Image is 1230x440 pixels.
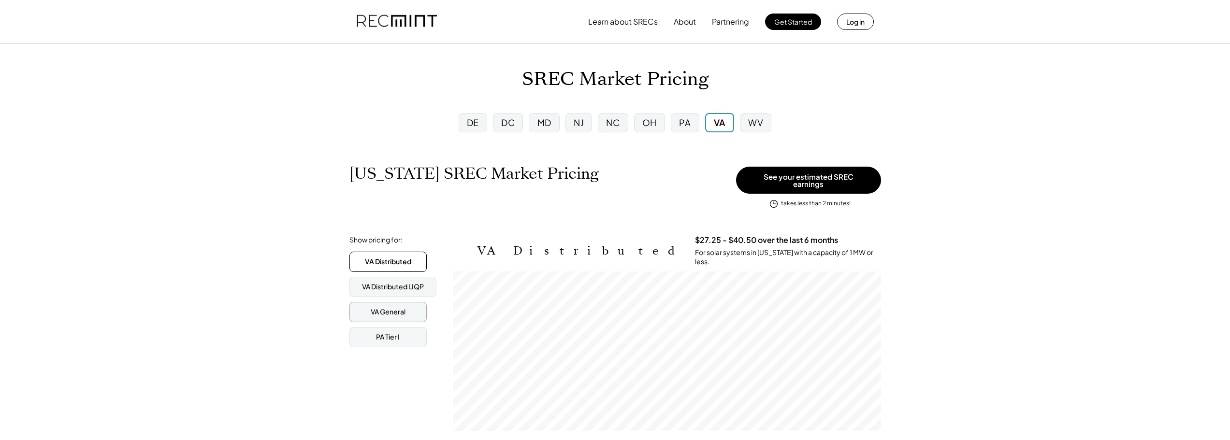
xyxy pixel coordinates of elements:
[522,68,709,91] h1: SREC Market Pricing
[674,12,696,31] button: About
[837,14,874,30] button: Log in
[376,332,400,342] div: PA Tier I
[695,235,838,245] h3: $27.25 - $40.50 over the last 6 months
[357,5,437,38] img: recmint-logotype%403x.png
[467,116,479,128] div: DE
[606,116,620,128] div: NC
[712,12,749,31] button: Partnering
[501,116,515,128] div: DC
[695,248,881,267] div: For solar systems in [US_STATE] with a capacity of 1 MW or less.
[537,116,551,128] div: MD
[765,14,821,30] button: Get Started
[748,116,763,128] div: WV
[642,116,657,128] div: OH
[679,116,691,128] div: PA
[588,12,658,31] button: Learn about SRECs
[371,307,405,317] div: VA General
[365,257,411,267] div: VA Distributed
[736,167,881,194] button: See your estimated SREC earnings
[349,235,403,245] div: Show pricing for:
[478,244,680,258] h2: VA Distributed
[574,116,584,128] div: NJ
[714,116,725,128] div: VA
[362,282,424,292] div: VA Distributed LIQP
[349,164,599,183] h1: [US_STATE] SREC Market Pricing
[781,199,851,208] div: takes less than 2 minutes!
